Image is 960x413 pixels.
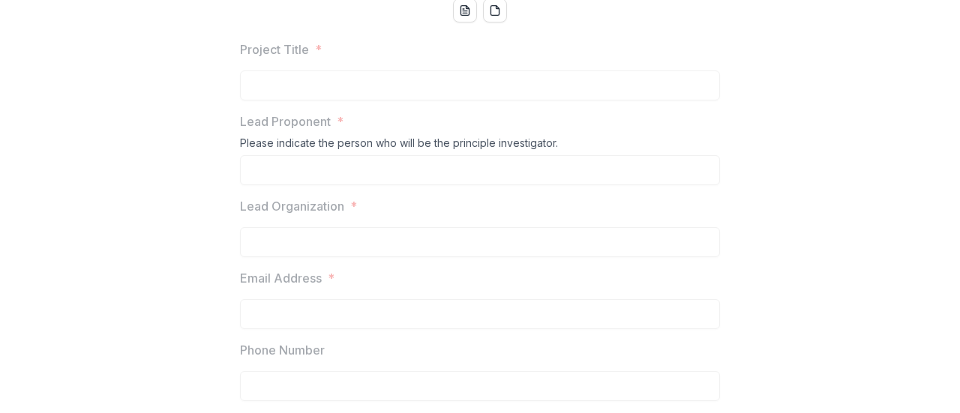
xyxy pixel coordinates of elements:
p: Lead Organization [240,197,344,215]
p: Lead Proponent [240,112,331,130]
p: Email Address [240,269,322,287]
p: Project Title [240,40,309,58]
p: Phone Number [240,341,325,359]
div: Please indicate the person who will be the principle investigator. [240,136,720,155]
